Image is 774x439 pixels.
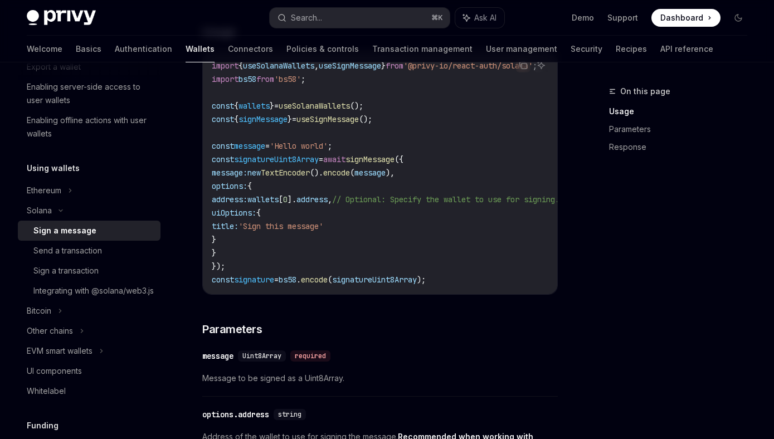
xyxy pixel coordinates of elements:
[212,61,238,71] span: import
[247,181,252,191] span: {
[296,275,301,285] span: .
[270,101,274,111] span: }
[286,36,359,62] a: Policies & controls
[33,244,102,257] div: Send a transaction
[228,36,273,62] a: Connectors
[319,154,323,164] span: =
[212,194,247,204] span: address:
[301,275,328,285] span: encode
[27,184,61,197] div: Ethereum
[212,221,238,231] span: title:
[202,409,269,420] div: options.address
[609,120,756,138] a: Parameters
[486,36,557,62] a: User management
[212,101,234,111] span: const
[319,61,381,71] span: useSignMessage
[186,36,215,62] a: Wallets
[395,154,403,164] span: ({
[729,9,747,27] button: Toggle dark mode
[609,103,756,120] a: Usage
[381,61,386,71] span: }
[18,110,160,144] a: Enabling offline actions with user wallets
[247,168,261,178] span: new
[202,372,558,385] span: Message to be signed as a Uint8Array.
[33,264,99,277] div: Sign a transaction
[607,12,638,23] a: Support
[115,36,172,62] a: Authentication
[572,12,594,23] a: Demo
[212,168,247,178] span: message:
[18,77,160,110] a: Enabling server-side access to user wallets
[27,344,93,358] div: EVM smart wallets
[660,36,713,62] a: API reference
[18,261,160,281] a: Sign a transaction
[323,168,350,178] span: encode
[234,114,238,124] span: {
[296,114,359,124] span: useSignMessage
[288,194,296,204] span: ].
[270,141,328,151] span: 'Hello world'
[247,194,279,204] span: wallets
[323,154,345,164] span: await
[238,221,323,231] span: 'Sign this message'
[332,194,773,204] span: // Optional: Specify the wallet to use for signing. If not provided, the first wallet will be used.
[660,12,703,23] span: Dashboard
[212,208,256,218] span: uiOptions:
[212,114,234,124] span: const
[27,80,154,107] div: Enabling server-side access to user wallets
[202,350,233,362] div: message
[27,36,62,62] a: Welcome
[332,275,417,285] span: signatureUint8Array
[274,101,279,111] span: =
[354,168,386,178] span: message
[274,275,279,285] span: =
[202,321,262,337] span: Parameters
[27,304,51,318] div: Bitcoin
[310,168,323,178] span: ().
[234,101,238,111] span: {
[274,74,301,84] span: 'bs58'
[238,101,270,111] span: wallets
[516,58,530,72] button: Copy the contents from the code block
[291,11,322,25] div: Search...
[533,61,537,71] span: ;
[18,381,160,401] a: Whitelabel
[301,74,305,84] span: ;
[417,275,426,285] span: );
[18,221,160,241] a: Sign a message
[212,235,216,245] span: }
[27,10,96,26] img: dark logo
[27,324,73,338] div: Other chains
[296,194,328,204] span: address
[328,194,332,204] span: ,
[455,8,504,28] button: Ask AI
[18,361,160,381] a: UI components
[350,168,354,178] span: (
[403,61,533,71] span: '@privy-io/react-auth/solana'
[609,138,756,156] a: Response
[212,154,234,164] span: const
[212,74,238,84] span: import
[279,194,283,204] span: [
[571,36,602,62] a: Security
[238,61,243,71] span: {
[33,284,154,297] div: Integrating with @solana/web3.js
[238,114,288,124] span: signMessage
[27,384,66,398] div: Whitelabel
[76,36,101,62] a: Basics
[265,141,270,151] span: =
[278,410,301,419] span: string
[359,114,372,124] span: ();
[27,162,80,175] h5: Using wallets
[234,141,265,151] span: message
[234,154,319,164] span: signatureUint8Array
[212,275,234,285] span: const
[212,248,216,258] span: }
[283,194,288,204] span: 0
[620,85,670,98] span: On this page
[288,114,292,124] span: }
[27,204,52,217] div: Solana
[345,154,395,164] span: signMessage
[256,208,261,218] span: {
[212,261,225,271] span: });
